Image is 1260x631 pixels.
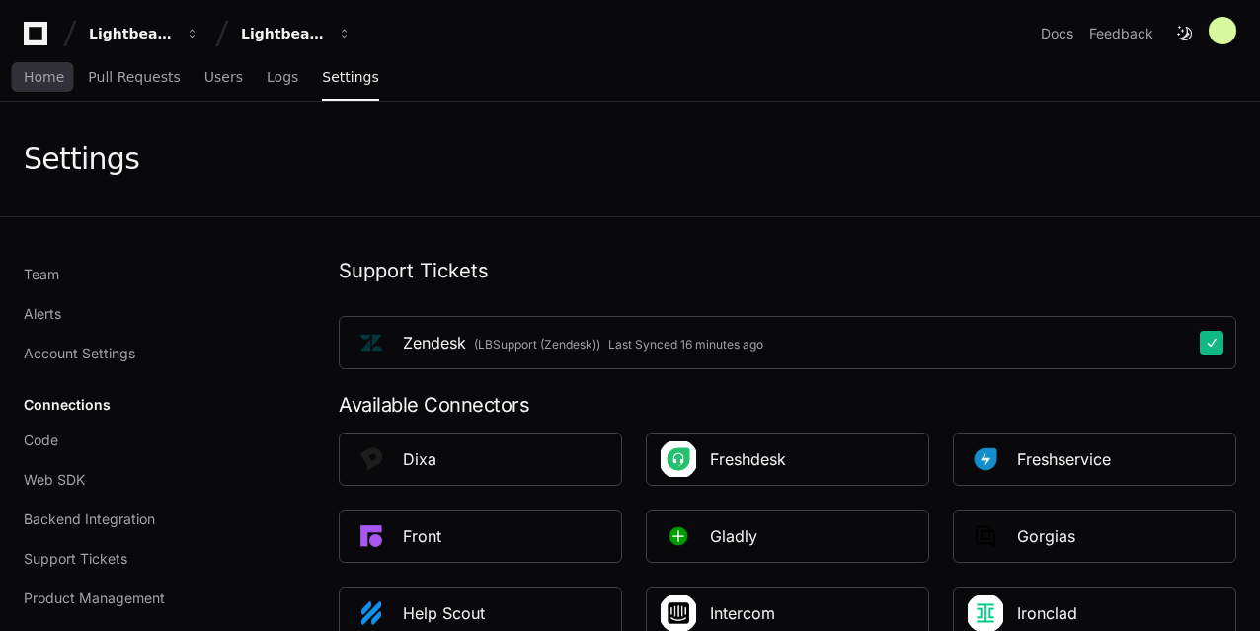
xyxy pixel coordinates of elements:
[267,71,298,83] span: Logs
[352,516,391,556] img: PlatformFront_square.png
[966,439,1005,479] img: Platformfreshservice_square.png
[204,55,243,101] a: Users
[24,265,59,284] span: Team
[659,516,698,556] img: PlatformGladly.png
[14,462,291,498] a: Web SDK
[14,423,291,458] a: Code
[339,393,1236,417] div: Available Connectors
[14,296,291,332] a: Alerts
[339,257,1236,284] h1: Support Tickets
[710,447,786,471] div: Freshdesk
[24,344,135,363] span: Account Settings
[14,336,291,371] a: Account Settings
[24,55,64,101] a: Home
[24,470,85,490] span: Web SDK
[24,141,139,177] div: Settings
[1017,524,1075,548] div: Gorgias
[403,524,441,548] div: Front
[966,516,1005,556] img: PlatformGorgias_square.png
[14,581,291,616] a: Product Management
[233,16,359,51] button: Lightbeam Health Solutions
[14,502,291,537] a: Backend Integration
[89,24,174,43] div: Lightbeam Health
[24,510,155,529] span: Backend Integration
[204,71,243,83] span: Users
[88,71,180,83] span: Pull Requests
[88,55,180,101] a: Pull Requests
[24,549,127,569] span: Support Tickets
[1017,601,1077,625] div: Ironclad
[710,601,775,625] div: Intercom
[14,257,291,292] a: Team
[14,541,291,577] a: Support Tickets
[403,601,485,625] div: Help Scout
[352,439,391,479] img: PlatformDixa_square.png
[267,55,298,101] a: Logs
[322,55,378,101] a: Settings
[474,337,600,353] div: (LBSupport (Zendesk))
[241,24,326,43] div: Lightbeam Health Solutions
[24,304,61,324] span: Alerts
[403,447,436,471] div: Dixa
[352,323,391,362] img: PlatformZendesk_9qMuXiF.png
[322,71,378,83] span: Settings
[608,337,763,353] div: Last Synced 16 minutes ago
[403,331,466,355] div: Zendesk
[1089,24,1153,43] button: Feedback
[24,431,58,450] span: Code
[24,71,64,83] span: Home
[1017,447,1111,471] div: Freshservice
[710,524,757,548] div: Gladly
[81,16,207,51] button: Lightbeam Health
[659,439,698,479] img: Freshdesk_Square_Logo.jpeg
[1041,24,1073,43] a: Docs
[24,589,165,608] span: Product Management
